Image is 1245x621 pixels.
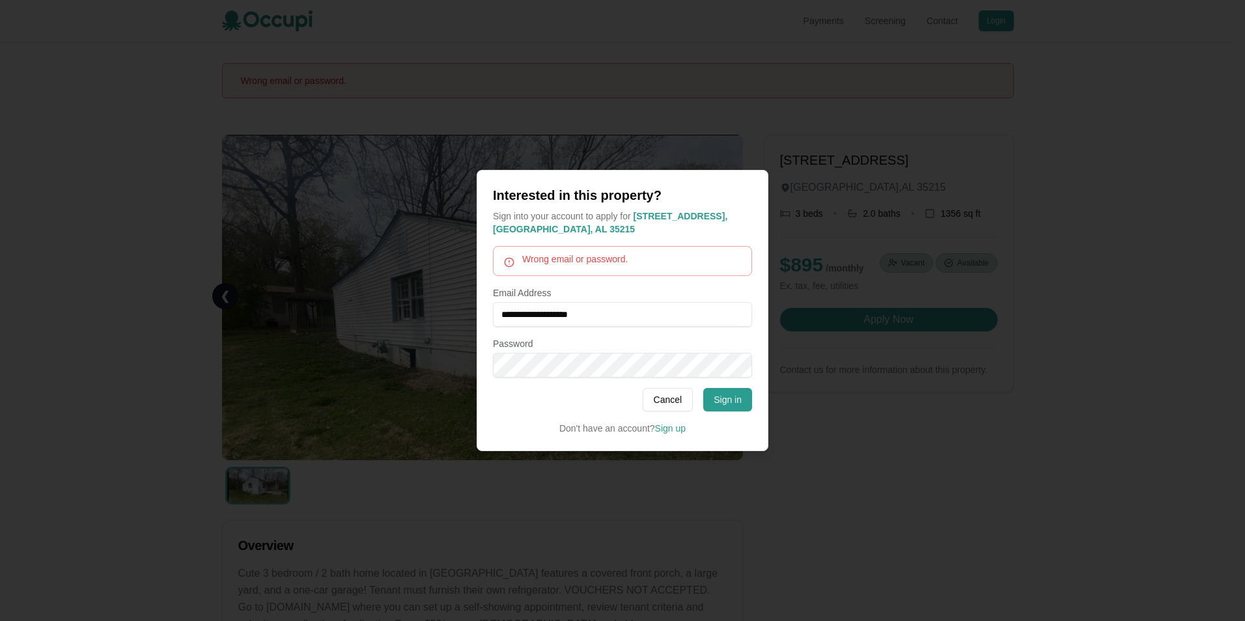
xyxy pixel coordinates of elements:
[504,253,741,266] div: Wrong email or password.
[655,423,686,434] a: Sign up
[493,186,752,204] h2: Interested in this property?
[559,423,655,434] span: Don't have an account?
[703,388,752,411] button: Sign in
[493,337,752,350] label: Password
[643,388,693,411] button: Cancel
[493,286,752,299] label: Email Address
[493,210,752,236] p: Sign into your account to apply for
